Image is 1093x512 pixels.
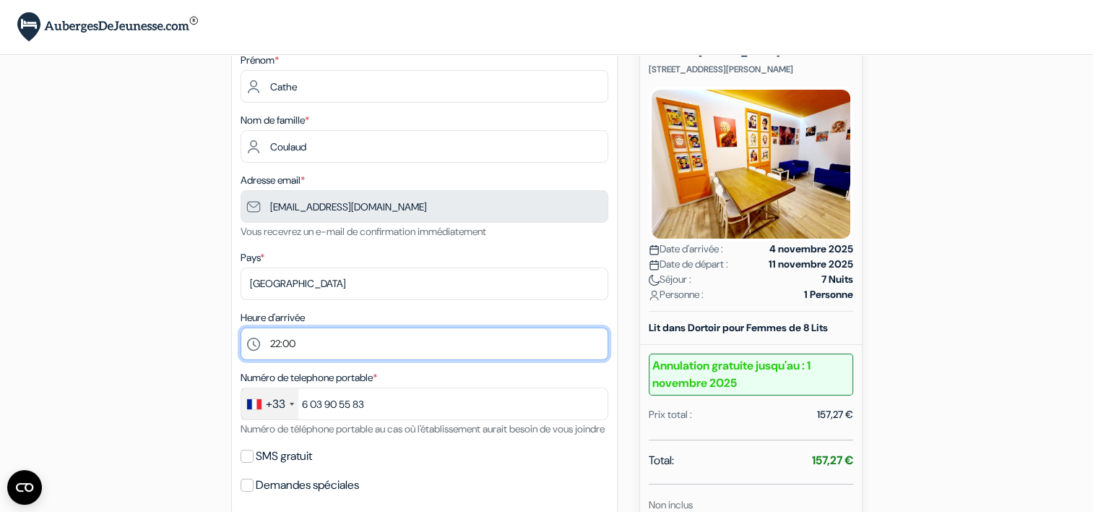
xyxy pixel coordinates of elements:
strong: 7 Nuits [821,272,853,287]
img: user_icon.svg [649,290,660,301]
img: AubergesDeJeunesse.com [17,12,198,42]
input: 6 12 34 56 78 [241,388,608,420]
img: moon.svg [649,275,660,286]
div: Prix total : [649,407,692,422]
label: Pays [241,250,264,265]
span: Personne : [649,287,704,302]
strong: 157,27 € [812,453,853,468]
img: calendar.svg [649,260,660,270]
span: Total: [649,452,674,469]
strong: 1 Personne [804,287,853,302]
strong: 4 novembre 2025 [769,242,853,257]
label: Numéro de telephone portable [241,370,377,385]
label: Heure d'arrivée [241,310,305,325]
div: 157,27 € [817,407,853,422]
label: Adresse email [241,173,305,188]
label: SMS gratuit [256,446,312,466]
input: Entrer adresse e-mail [241,190,608,223]
strong: 11 novembre 2025 [769,257,853,272]
b: Annulation gratuite jusqu'au : 1 novembre 2025 [649,354,853,396]
small: Vous recevrez un e-mail de confirmation immédiatement [241,225,486,238]
h5: Arc House [PERSON_NAME] [649,46,853,58]
b: Lit dans Dortoir pour Femmes de 8 Lits [649,321,828,334]
button: CMP-Widget öffnen [7,470,42,505]
label: Prénom [241,53,279,68]
small: Numéro de téléphone portable au cas où l'établissement aurait besoin de vous joindre [241,422,605,435]
div: France: +33 [241,388,298,419]
p: [STREET_ADDRESS][PERSON_NAME] [649,64,853,75]
small: Non inclus [649,498,693,511]
div: +33 [266,396,285,413]
span: Date de départ : [649,257,728,272]
img: calendar.svg [649,244,660,255]
span: Date d'arrivée : [649,242,723,257]
input: Entrer le nom de famille [241,130,608,163]
span: Séjour : [649,272,691,287]
label: Demandes spéciales [256,475,359,495]
input: Entrez votre prénom [241,70,608,103]
label: Nom de famille [241,113,309,128]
